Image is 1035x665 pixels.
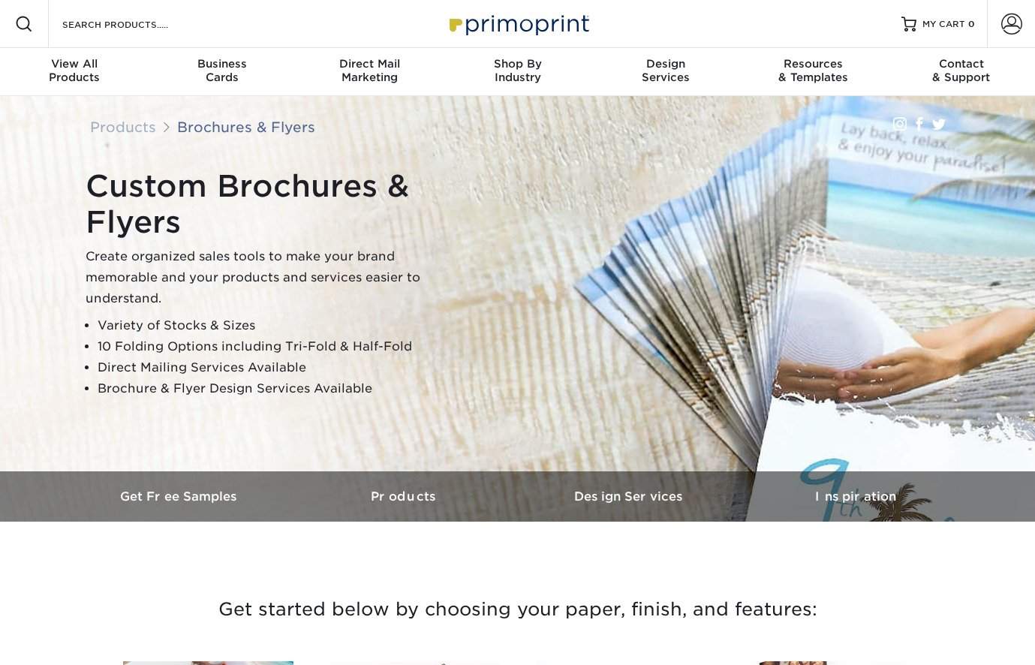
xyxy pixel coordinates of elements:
[887,48,1035,96] a: Contact& Support
[444,57,591,71] span: Shop By
[591,48,739,96] a: DesignServices
[148,48,296,96] a: BusinessCards
[177,119,315,135] a: Brochures & Flyers
[293,471,518,522] a: Products
[148,57,296,71] span: Business
[293,489,518,504] h3: Products
[86,246,461,309] p: Create organized sales tools to make your brand memorable and your products and services easier t...
[296,48,444,96] a: Direct MailMarketing
[887,57,1035,84] div: & Support
[887,57,1035,71] span: Contact
[743,489,968,504] h3: Inspiration
[518,489,743,504] h3: Design Services
[98,357,461,378] li: Direct Mailing Services Available
[518,471,743,522] a: Design Services
[61,15,207,33] input: SEARCH PRODUCTS.....
[743,471,968,522] a: Inspiration
[98,336,461,357] li: 10 Folding Options including Tri-Fold & Half-Fold
[90,119,156,135] a: Products
[739,57,887,84] div: & Templates
[296,57,444,84] div: Marketing
[443,8,593,40] img: Primoprint
[739,48,887,96] a: Resources& Templates
[591,57,739,71] span: Design
[98,315,461,336] li: Variety of Stocks & Sizes
[79,576,957,643] h3: Get started below by choosing your paper, finish, and features:
[922,18,965,31] span: MY CART
[68,471,293,522] a: Get Free Samples
[739,57,887,71] span: Resources
[444,48,591,96] a: Shop ByIndustry
[296,57,444,71] span: Direct Mail
[98,378,461,399] li: Brochure & Flyer Design Services Available
[591,57,739,84] div: Services
[68,489,293,504] h3: Get Free Samples
[86,168,461,240] h1: Custom Brochures & Flyers
[444,57,591,84] div: Industry
[968,19,975,29] span: 0
[148,57,296,84] div: Cards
